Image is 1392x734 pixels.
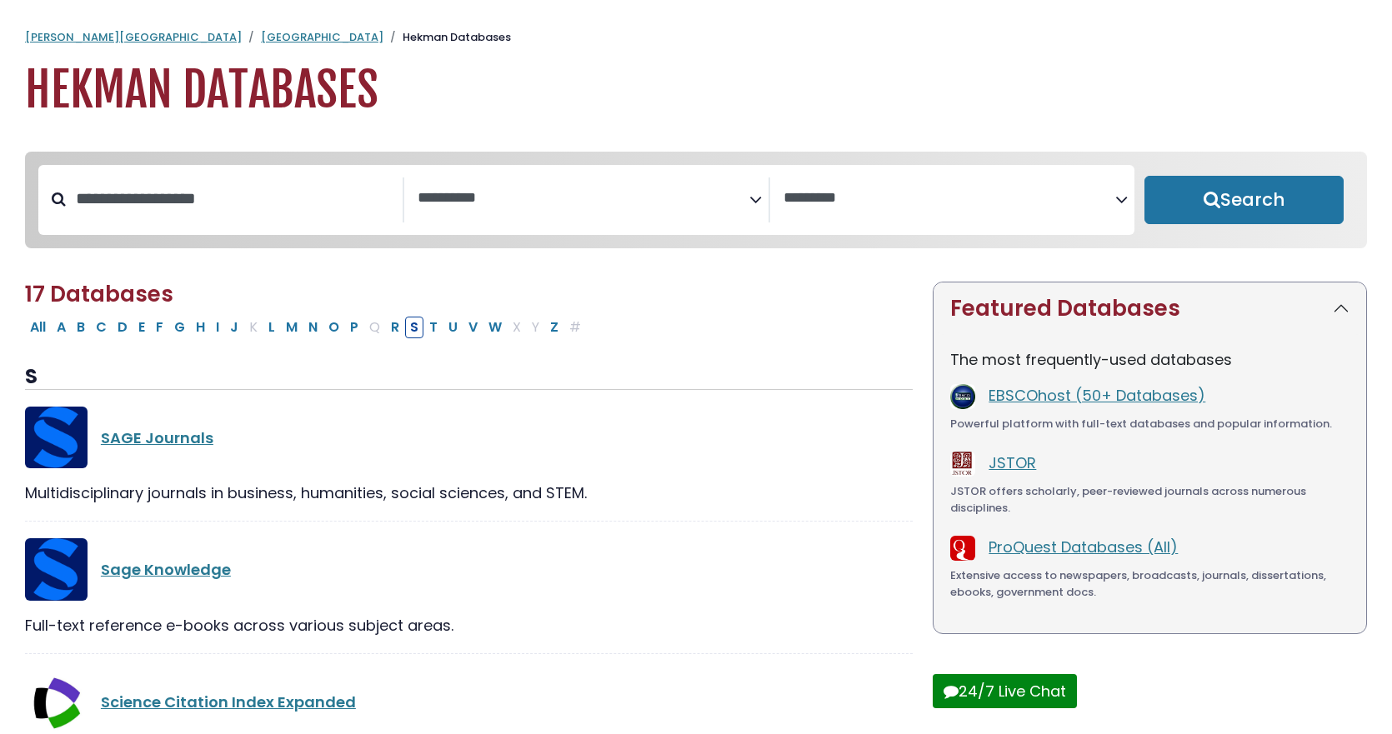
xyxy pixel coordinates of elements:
[383,29,511,46] li: Hekman Databases
[25,152,1367,248] nav: Search filters
[91,317,112,338] button: Filter Results C
[101,427,213,448] a: SAGE Journals
[463,317,483,338] button: Filter Results V
[950,567,1349,600] div: Extensive access to newspapers, broadcasts, journals, dissertations, ebooks, government docs.
[25,29,242,45] a: [PERSON_NAME][GEOGRAPHIC_DATA]
[133,317,150,338] button: Filter Results E
[281,317,303,338] button: Filter Results M
[784,190,1115,207] textarea: Search
[101,692,356,712] a: Science Citation Index Expanded
[72,317,90,338] button: Filter Results B
[424,317,443,338] button: Filter Results T
[323,317,344,338] button: Filter Results O
[25,482,913,504] div: Multidisciplinary journals in business, humanities, social sciences, and STEM.
[345,317,363,338] button: Filter Results P
[386,317,404,338] button: Filter Results R
[113,317,133,338] button: Filter Results D
[483,317,507,338] button: Filter Results W
[25,614,913,637] div: Full-text reference e-books across various subject areas.
[405,317,423,338] button: Filter Results S
[211,317,224,338] button: Filter Results I
[989,537,1178,557] a: ProQuest Databases (All)
[950,416,1349,432] div: Powerful platform with full-text databases and popular information.
[25,279,173,309] span: 17 Databases
[25,365,913,390] h3: S
[418,190,749,207] textarea: Search
[303,317,323,338] button: Filter Results N
[950,483,1349,516] div: JSTOR offers scholarly, peer-reviewed journals across numerous disciplines.
[263,317,280,338] button: Filter Results L
[25,29,1367,46] nav: breadcrumb
[950,348,1349,371] p: The most frequently-used databases
[191,317,210,338] button: Filter Results H
[151,317,168,338] button: Filter Results F
[443,317,463,338] button: Filter Results U
[25,62,1367,118] h1: Hekman Databases
[66,185,403,212] input: Search database by title or keyword
[25,316,588,337] div: Alpha-list to filter by first letter of database name
[101,559,231,580] a: Sage Knowledge
[989,452,1036,473] a: JSTOR
[933,674,1077,708] button: 24/7 Live Chat
[225,317,243,338] button: Filter Results J
[1144,176,1344,224] button: Submit for Search Results
[989,385,1205,406] a: EBSCOhost (50+ Databases)
[25,317,51,338] button: All
[52,317,71,338] button: Filter Results A
[934,282,1366,335] button: Featured Databases
[261,29,383,45] a: [GEOGRAPHIC_DATA]
[545,317,563,338] button: Filter Results Z
[169,317,190,338] button: Filter Results G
